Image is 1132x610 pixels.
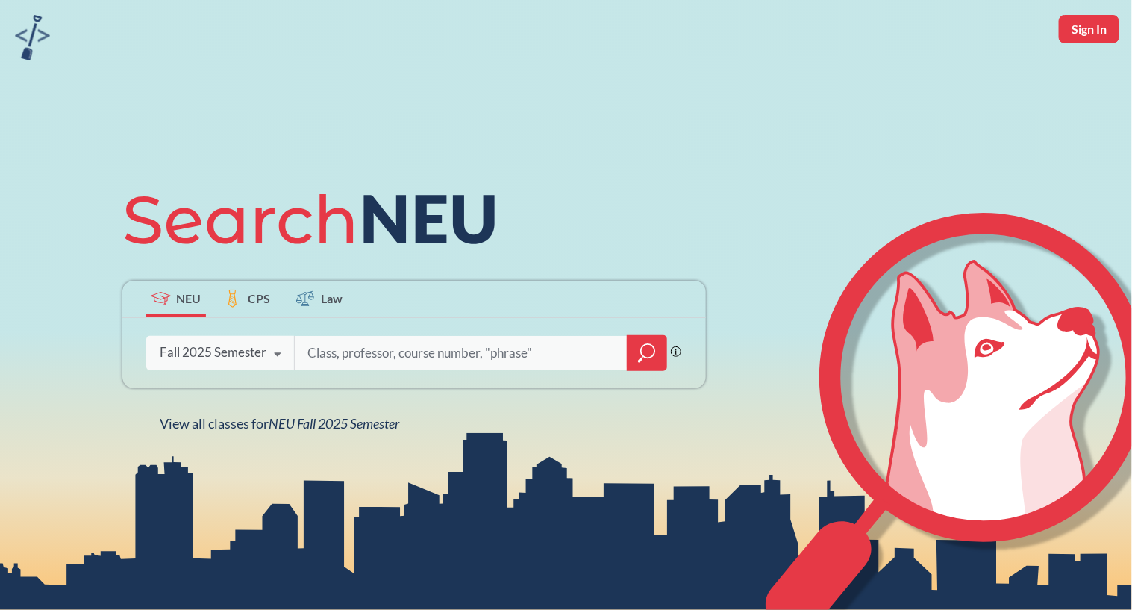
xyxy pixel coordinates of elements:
[321,290,343,307] span: Law
[306,337,616,369] input: Class, professor, course number, "phrase"
[160,415,399,432] span: View all classes for
[15,15,50,60] img: sandbox logo
[638,343,656,364] svg: magnifying glass
[15,15,50,65] a: sandbox logo
[1059,15,1119,43] button: Sign In
[160,344,266,361] div: Fall 2025 Semester
[269,415,399,432] span: NEU Fall 2025 Semester
[176,290,201,307] span: NEU
[627,335,667,371] div: magnifying glass
[248,290,270,307] span: CPS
